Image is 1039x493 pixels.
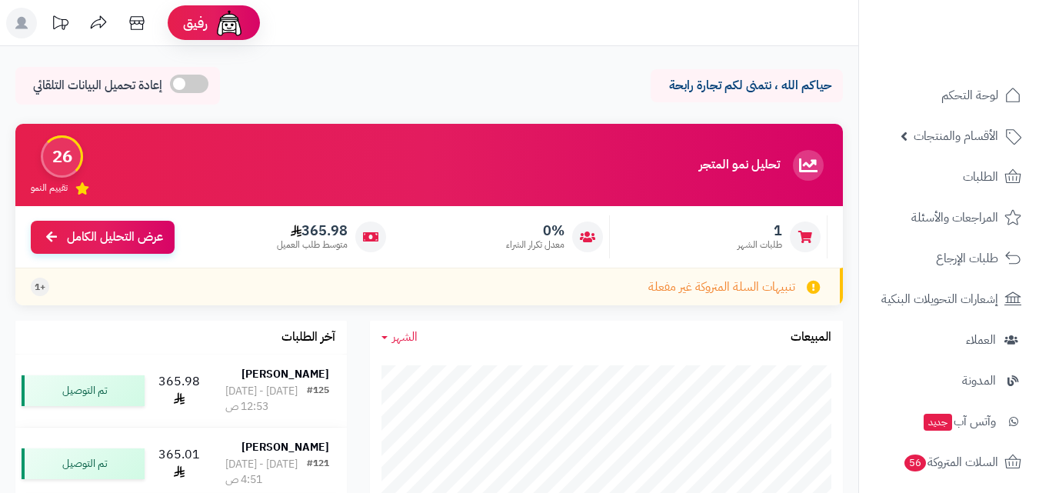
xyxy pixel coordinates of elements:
[225,384,307,415] div: [DATE] - [DATE] 12:53 ص
[381,328,418,346] a: الشهر
[914,125,998,147] span: الأقسام والمنتجات
[648,278,795,296] span: تنبيهات السلة المتروكة غير مفعلة
[22,448,145,479] div: تم التوصيل
[35,281,45,294] span: +1
[662,77,831,95] p: حياكم الله ، نتمنى لكم تجارة رابحة
[966,329,996,351] span: العملاء
[67,228,163,246] span: عرض التحليل الكامل
[963,166,998,188] span: الطلبات
[936,248,998,269] span: طلبات الإرجاع
[868,321,1030,358] a: العملاء
[307,457,329,488] div: #121
[941,85,998,106] span: لوحة التحكم
[506,222,564,239] span: 0%
[911,207,998,228] span: المراجعات والأسئلة
[868,444,1030,481] a: السلات المتروكة56
[151,355,208,427] td: 365.98
[868,158,1030,195] a: الطلبات
[934,38,1024,71] img: logo-2.png
[881,288,998,310] span: إشعارات التحويلات البنكية
[868,281,1030,318] a: إشعارات التحويلات البنكية
[22,375,145,406] div: تم التوصيل
[903,451,998,473] span: السلات المتروكة
[392,328,418,346] span: الشهر
[962,370,996,391] span: المدونة
[225,457,307,488] div: [DATE] - [DATE] 4:51 ص
[699,158,780,172] h3: تحليل نمو المتجر
[904,455,926,471] span: 56
[868,77,1030,114] a: لوحة التحكم
[277,222,348,239] span: 365.98
[922,411,996,432] span: وآتس آب
[31,221,175,254] a: عرض التحليل الكامل
[307,384,329,415] div: #125
[33,77,162,95] span: إعادة تحميل البيانات التلقائي
[738,238,782,251] span: طلبات الشهر
[868,362,1030,399] a: المدونة
[241,439,329,455] strong: [PERSON_NAME]
[41,8,79,42] a: تحديثات المنصة
[506,238,564,251] span: معدل تكرار الشراء
[281,331,335,345] h3: آخر الطلبات
[277,238,348,251] span: متوسط طلب العميل
[868,403,1030,440] a: وآتس آبجديد
[738,222,782,239] span: 1
[31,182,68,195] span: تقييم النمو
[241,366,329,382] strong: [PERSON_NAME]
[868,199,1030,236] a: المراجعات والأسئلة
[791,331,831,345] h3: المبيعات
[183,14,208,32] span: رفيق
[924,414,952,431] span: جديد
[868,240,1030,277] a: طلبات الإرجاع
[214,8,245,38] img: ai-face.png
